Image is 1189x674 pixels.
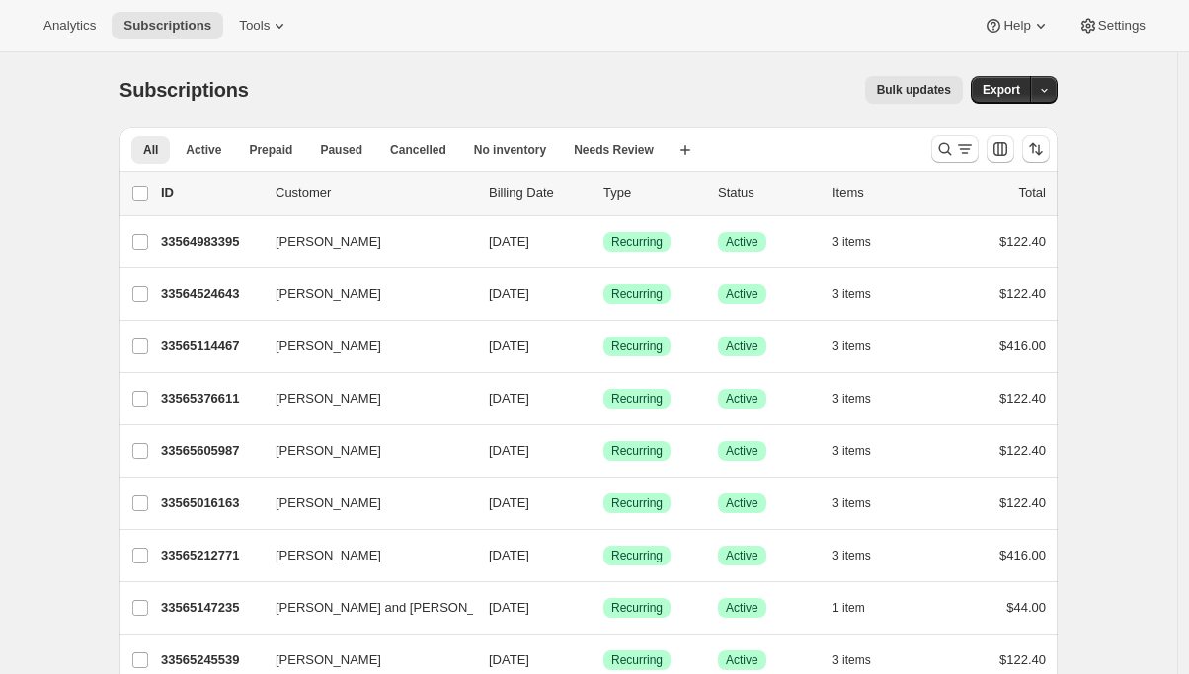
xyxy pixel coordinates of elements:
span: No inventory [474,142,546,158]
p: 33565605987 [161,441,260,461]
p: 33565114467 [161,337,260,356]
div: Items [832,184,931,203]
p: 33564983395 [161,232,260,252]
button: 3 items [832,542,893,569]
span: Recurring [611,338,663,354]
span: Cancelled [390,142,446,158]
span: Help [1003,18,1030,34]
span: [PERSON_NAME] and [PERSON_NAME] [276,598,515,618]
span: Recurring [611,234,663,250]
span: [PERSON_NAME] [276,232,381,252]
button: 3 items [832,385,893,412]
button: Search and filter results [931,135,979,163]
button: Analytics [32,12,108,39]
span: [DATE] [489,548,529,562]
button: Create new view [670,136,701,164]
p: ID [161,184,260,203]
span: Active [726,286,758,302]
p: 33565212771 [161,546,260,565]
span: Active [186,142,221,158]
div: 33564524643[PERSON_NAME][DATE]SuccessRecurringSuccessActive3 items$122.40 [161,280,1046,308]
button: Sort the results [1022,135,1050,163]
span: Recurring [611,600,663,616]
span: [PERSON_NAME] [276,493,381,513]
button: Subscriptions [112,12,223,39]
button: Settings [1067,12,1157,39]
span: Settings [1098,18,1146,34]
button: 3 items [832,228,893,256]
button: Customize table column order and visibility [987,135,1014,163]
span: Recurring [611,286,663,302]
span: Recurring [611,443,663,459]
div: 33565605987[PERSON_NAME][DATE]SuccessRecurringSuccessActive3 items$122.40 [161,437,1046,465]
span: [PERSON_NAME] [276,546,381,565]
button: Export [971,76,1032,104]
span: 1 item [832,600,865,616]
button: 3 items [832,646,893,674]
span: [DATE] [489,652,529,667]
span: 3 items [832,443,871,459]
span: $416.00 [999,548,1046,562]
div: 33565147235[PERSON_NAME] and [PERSON_NAME][DATE]SuccessRecurringSuccessActive1 item$44.00 [161,594,1046,622]
span: Active [726,548,758,563]
span: Active [726,338,758,354]
span: Analytics [43,18,96,34]
span: 3 items [832,495,871,511]
span: Active [726,443,758,459]
span: Active [726,495,758,511]
button: [PERSON_NAME] [264,540,461,571]
span: 3 items [832,338,871,354]
span: Active [726,652,758,668]
button: [PERSON_NAME] [264,487,461,519]
span: 3 items [832,391,871,407]
span: [DATE] [489,600,529,615]
div: 33565016163[PERSON_NAME][DATE]SuccessRecurringSuccessActive3 items$122.40 [161,489,1046,517]
div: 33564983395[PERSON_NAME][DATE]SuccessRecurringSuccessActive3 items$122.40 [161,228,1046,256]
span: Recurring [611,548,663,563]
span: $122.40 [999,391,1046,406]
span: Prepaid [249,142,292,158]
span: Bulk updates [877,82,951,98]
button: 3 items [832,280,893,308]
button: 1 item [832,594,887,622]
span: [PERSON_NAME] [276,441,381,461]
span: [DATE] [489,495,529,510]
p: Status [718,184,817,203]
button: [PERSON_NAME] [264,226,461,258]
span: 3 items [832,548,871,563]
span: Subscriptions [123,18,211,34]
button: Bulk updates [865,76,963,104]
button: [PERSON_NAME] [264,383,461,414]
div: 33565114467[PERSON_NAME][DATE]SuccessRecurringSuccessActive3 items$416.00 [161,333,1046,360]
div: 33565212771[PERSON_NAME][DATE]SuccessRecurringSuccessActive3 items$416.00 [161,542,1046,569]
span: $122.40 [999,234,1046,249]
span: $416.00 [999,338,1046,353]
button: 3 items [832,489,893,517]
span: All [143,142,158,158]
span: $122.40 [999,495,1046,510]
span: Paused [320,142,362,158]
span: Export [983,82,1020,98]
span: 3 items [832,234,871,250]
span: [PERSON_NAME] [276,650,381,670]
span: $122.40 [999,286,1046,301]
p: 33564524643 [161,284,260,304]
button: Help [972,12,1062,39]
span: Tools [239,18,270,34]
div: 33565376611[PERSON_NAME][DATE]SuccessRecurringSuccessActive3 items$122.40 [161,385,1046,412]
span: Recurring [611,652,663,668]
button: [PERSON_NAME] [264,435,461,467]
span: [PERSON_NAME] [276,337,381,356]
span: Active [726,391,758,407]
span: [PERSON_NAME] [276,284,381,304]
button: [PERSON_NAME] [264,278,461,310]
span: [DATE] [489,443,529,458]
div: IDCustomerBilling DateTypeStatusItemsTotal [161,184,1046,203]
span: 3 items [832,652,871,668]
div: 33565245539[PERSON_NAME][DATE]SuccessRecurringSuccessActive3 items$122.40 [161,646,1046,674]
span: 3 items [832,286,871,302]
button: Tools [227,12,301,39]
p: 33565376611 [161,389,260,409]
span: [DATE] [489,286,529,301]
span: $44.00 [1006,600,1046,615]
